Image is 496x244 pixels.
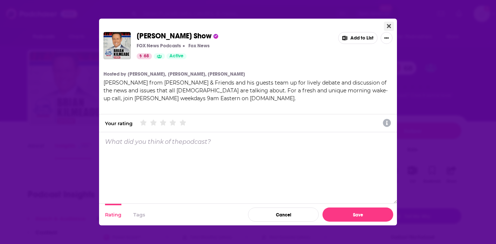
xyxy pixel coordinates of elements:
[168,71,206,77] a: [PERSON_NAME],
[383,118,391,129] a: Show additional information
[144,53,149,60] span: 68
[169,53,184,60] span: Active
[187,43,210,49] a: Fox NewsFox News
[208,71,245,77] a: [PERSON_NAME]
[128,71,166,77] a: [PERSON_NAME],
[137,43,181,49] p: FOX News Podcasts
[104,71,126,77] h4: Hosted by
[105,120,133,126] div: Your rating
[338,32,378,44] button: Add to List
[137,53,152,59] a: 68
[104,79,388,102] span: [PERSON_NAME] from [PERSON_NAME] & Friends and his guests team up for lively debate and discussio...
[166,53,187,59] a: Active
[137,32,212,40] a: [PERSON_NAME] Show
[188,43,210,49] p: Fox News
[105,204,121,225] button: Rating
[384,22,394,31] button: Close
[381,32,392,44] button: Show More Button
[248,207,319,222] button: Cancel
[322,207,393,222] button: Save
[137,31,212,41] span: [PERSON_NAME] Show
[133,204,145,225] button: Tags
[104,32,131,59] img: Brian Kilmeade Show
[105,138,211,145] p: What did you think of the podcast ?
